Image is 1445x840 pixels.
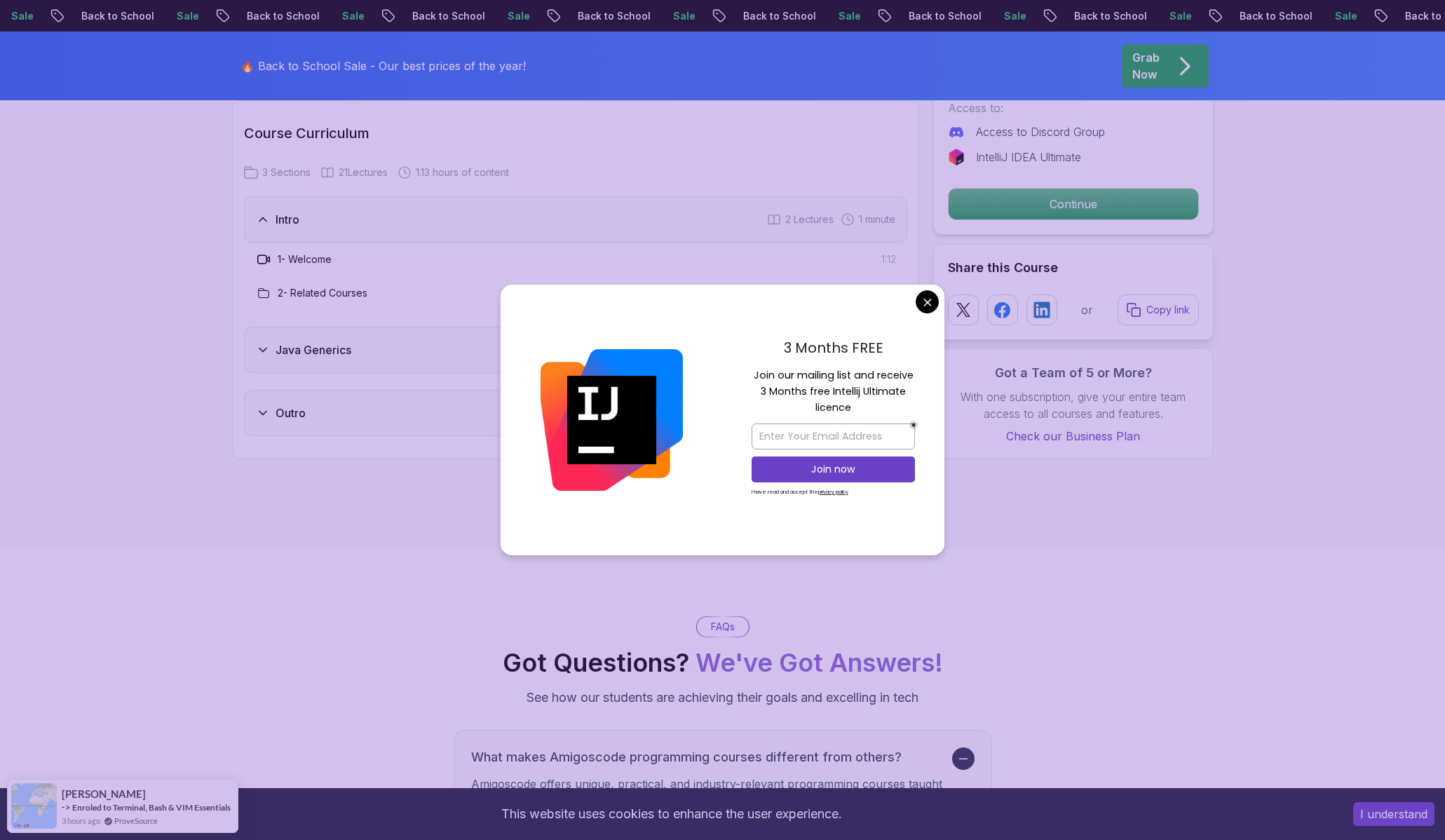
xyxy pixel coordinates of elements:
h3: Java Generics [276,341,351,358]
p: 🔥 Back to School Sale - Our best prices of the year! [240,57,526,74]
p: Continue [949,189,1198,219]
p: Amigoscode offers unique, practical, and industry-relevant programming courses taught by experien... [471,775,947,826]
p: Copy link [1146,303,1190,317]
p: Back to School [236,9,331,23]
p: Sale [496,9,541,23]
p: Sale [662,9,707,23]
p: Back to School [897,9,993,23]
span: 3 Sections [262,165,311,179]
h2: Course Curriculum [244,123,907,143]
h3: Outro [276,405,306,421]
p: IntelliJ IDEA Ultimate [976,149,1081,165]
p: or [1081,302,1093,318]
span: -> [62,801,71,813]
p: Access to Discord Group [976,123,1105,140]
span: 1:12 [881,252,896,266]
span: 21 Lectures [339,165,388,179]
h3: 1 - Welcome [278,252,332,266]
p: Back to School [567,9,662,23]
h3: 2 - Related Courses [278,286,367,300]
div: This website uses cookies to enhance the user experience. [11,799,1332,829]
p: Sale [993,9,1038,23]
p: Sale [331,9,376,23]
img: provesource social proof notification image [11,783,57,829]
h3: Got a Team of 5 or More? [948,363,1199,383]
h3: What makes Amigoscode programming courses different from others? [471,747,947,767]
p: Back to School [401,9,496,23]
h3: Intro [276,211,299,228]
p: Sale [165,9,210,23]
h2: Got Questions? [503,649,943,677]
p: See how our students are achieving their goals and excelling in tech [527,688,918,707]
button: Copy link [1118,294,1199,325]
p: Sale [1158,9,1203,23]
p: With one subscription, give your entire team access to all courses and features. [948,388,1199,422]
button: Accept cookies [1353,802,1434,826]
p: Back to School [1063,9,1158,23]
span: We've Got Answers! [696,647,943,678]
button: Intro2 Lectures 1 minute [244,196,907,243]
a: Enroled to Terminal, Bash & VIM Essentials [72,801,231,813]
h2: Share this Course [948,258,1199,278]
span: [PERSON_NAME] [62,788,146,800]
p: Sale [827,9,872,23]
span: 1.13 hours of content [416,165,509,179]
img: jetbrains logo [948,149,965,165]
p: Sale [1324,9,1369,23]
p: Back to School [1228,9,1324,23]
button: Java Generics16 Lectures 1.09 hours [244,327,907,373]
p: Back to School [732,9,827,23]
a: Check our Business Plan [948,428,1199,445]
p: Back to School [70,9,165,23]
span: 1 minute [859,212,895,226]
p: Grab Now [1132,49,1160,83]
button: Outro3 Lectures 1 minute [244,390,907,436]
p: FAQs [711,620,735,634]
button: Continue [948,188,1199,220]
span: 2 Lectures [785,212,834,226]
span: 3 hours ago [62,815,100,827]
p: Access to: [948,100,1199,116]
a: ProveSource [114,815,158,827]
